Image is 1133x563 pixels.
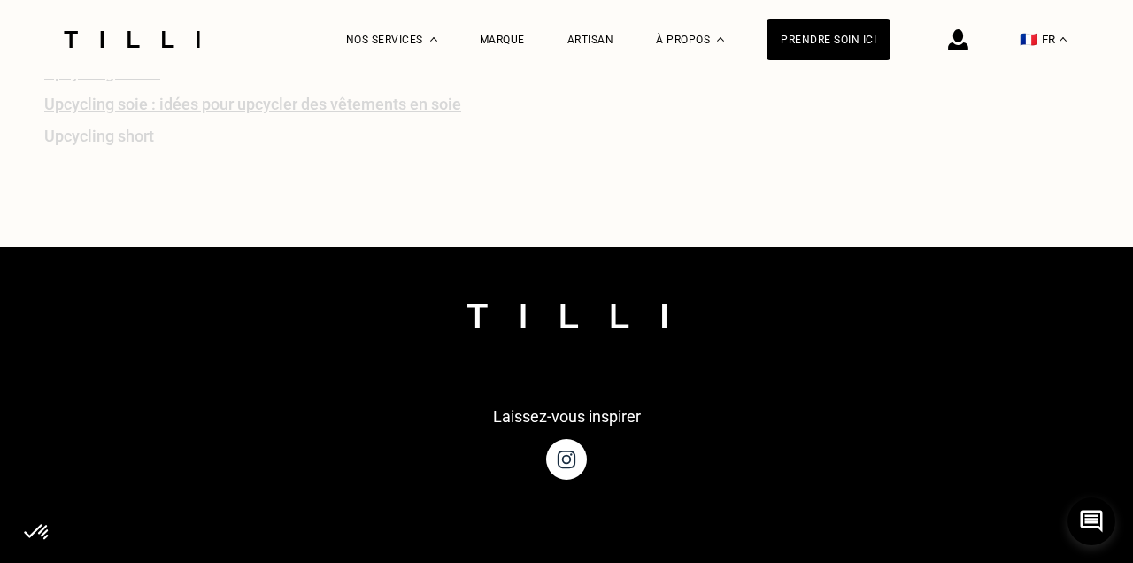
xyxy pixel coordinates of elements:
p: Laissez-vous inspirer [493,407,641,426]
img: menu déroulant [1060,37,1067,42]
span: 🇫🇷 [1020,31,1037,48]
img: Menu déroulant à propos [717,37,724,42]
a: Marque [480,34,525,46]
img: Menu déroulant [430,37,437,42]
img: page instagram de Tilli une retoucherie à domicile [546,439,587,480]
a: Prendre soin ici [767,19,890,60]
img: icône connexion [948,29,968,50]
a: Artisan [567,34,614,46]
a: Upcycling short [44,127,1089,145]
img: Logo du service de couturière Tilli [58,31,206,48]
img: logo Tilli [467,304,667,328]
a: Upcycling soie : idées pour upcycler des vêtements en soie [44,95,1089,113]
